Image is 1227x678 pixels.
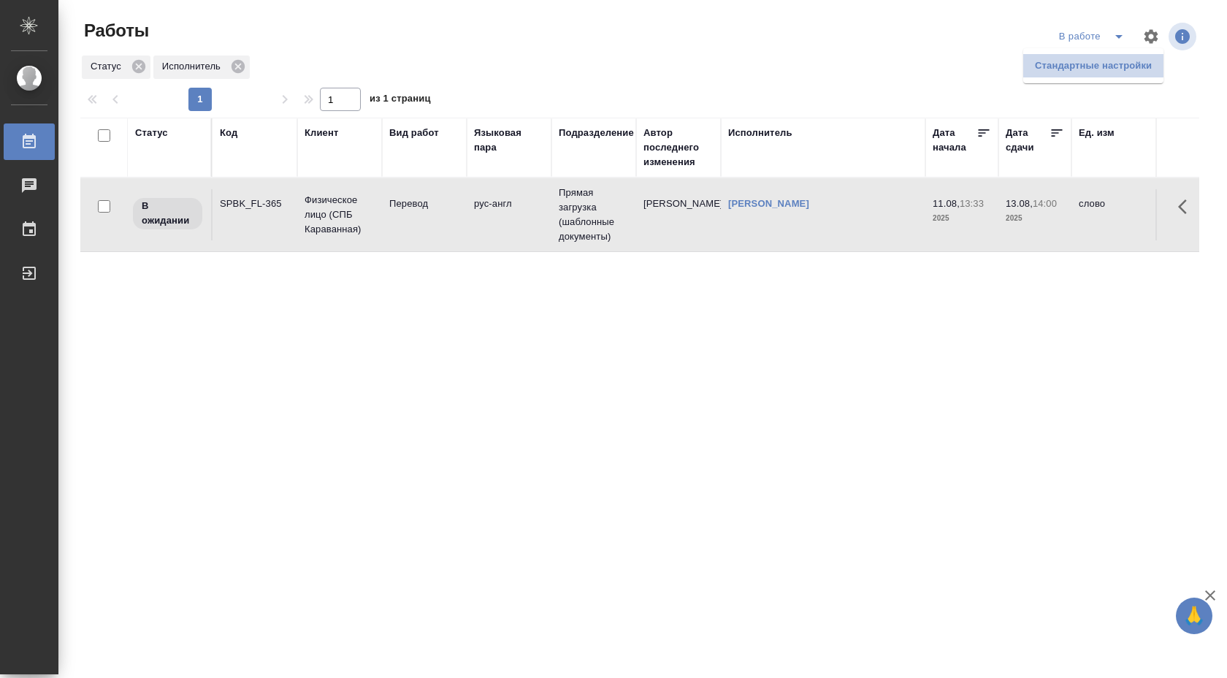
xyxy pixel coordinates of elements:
[933,126,976,155] div: Дата начала
[1071,189,1156,240] td: слово
[1006,211,1064,226] p: 2025
[1006,126,1050,155] div: Дата сдачи
[1134,19,1169,54] span: Настроить таблицу
[153,56,250,79] div: Исполнитель
[1006,198,1033,209] p: 13.08,
[474,126,544,155] div: Языковая пара
[80,19,149,42] span: Работы
[131,197,204,231] div: Исполнитель назначен, приступать к работе пока рано
[220,126,237,140] div: Код
[305,126,338,140] div: Клиент
[305,193,375,237] p: Физическое лицо (СПБ Караванная)
[1176,598,1212,634] button: 🙏
[467,189,551,240] td: рус-англ
[389,126,439,140] div: Вид работ
[1079,126,1115,140] div: Ед. изм
[551,178,636,251] td: Прямая загрузка (шаблонные документы)
[142,199,194,228] p: В ожидании
[1023,54,1163,77] li: Стандартные настройки
[636,189,721,240] td: [PERSON_NAME]
[1033,198,1057,209] p: 14:00
[162,59,226,74] p: Исполнитель
[1169,23,1199,50] span: Посмотреть информацию
[82,56,150,79] div: Статус
[643,126,714,169] div: Автор последнего изменения
[220,197,290,211] div: SPBK_FL-365
[1182,601,1207,631] span: 🙏
[1055,25,1134,48] div: split button
[389,197,459,211] p: Перевод
[91,59,126,74] p: Статус
[1169,189,1204,224] button: Здесь прячутся важные кнопки
[960,198,984,209] p: 13:33
[370,90,431,111] span: из 1 страниц
[559,126,634,140] div: Подразделение
[728,126,792,140] div: Исполнитель
[728,198,809,209] a: [PERSON_NAME]
[933,198,960,209] p: 11.08,
[933,211,991,226] p: 2025
[135,126,168,140] div: Статус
